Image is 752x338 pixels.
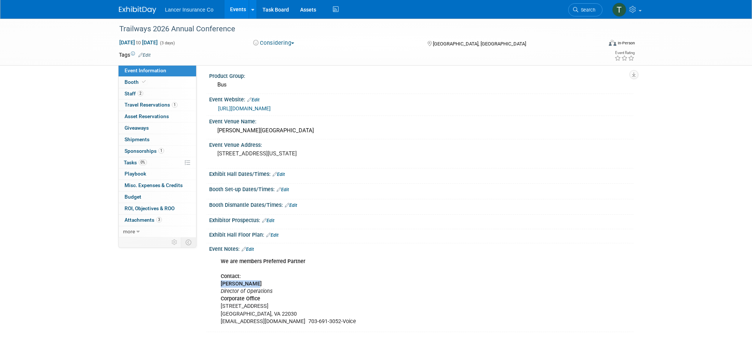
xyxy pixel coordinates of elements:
span: Sponsorships [125,148,164,154]
span: more [123,228,135,234]
a: Shipments [119,134,196,145]
span: (3 days) [159,41,175,45]
a: Sponsorships1 [119,146,196,157]
span: Staff [125,91,143,97]
a: Edit [262,218,274,223]
a: Travel Reservations1 [119,99,196,111]
span: Shipments [125,136,150,142]
span: Booth [125,79,147,85]
div: Exhibit Hall Dates/Times: [209,168,633,178]
div: Event Notes: [209,243,633,253]
div: Event Rating [614,51,635,55]
a: Edit [266,233,279,238]
b: Contact: [221,273,241,279]
span: 1 [172,102,177,108]
button: Considering [251,39,297,47]
a: Edit [273,172,285,177]
div: [STREET_ADDRESS] [GEOGRAPHIC_DATA], VA 22030 [EMAIL_ADDRESS][DOMAIN_NAME] 703-691-3052-Voice [215,254,551,329]
a: Budget [119,192,196,203]
a: Edit [242,247,254,252]
td: Personalize Event Tab Strip [168,237,181,247]
i: Director of Operations [221,288,273,294]
span: 2 [138,91,143,96]
img: Terrence Forrest [612,3,626,17]
div: Product Group: [209,70,633,80]
span: Asset Reservations [125,113,169,119]
i: Booth reservation complete [142,80,146,84]
a: Edit [285,203,297,208]
span: to [135,40,142,45]
a: Edit [247,97,259,102]
a: [URL][DOMAIN_NAME] [218,105,271,111]
img: Format-Inperson.png [609,40,616,46]
div: Booth Set-up Dates/Times: [209,184,633,193]
span: ROI, Objectives & ROO [125,205,174,211]
a: Edit [138,53,151,58]
span: Giveaways [125,125,149,131]
a: more [119,226,196,237]
div: In-Person [617,40,635,46]
div: Event Website: [209,94,633,104]
td: Toggle Event Tabs [181,237,196,247]
a: Attachments3 [119,215,196,226]
span: 0% [139,159,147,165]
span: Budget [125,194,141,200]
div: Booth Dismantle Dates/Times: [209,199,633,209]
span: Misc. Expenses & Credits [125,182,183,188]
pre: [STREET_ADDRESS][US_STATE] [217,150,378,157]
b: [PERSON_NAME] [221,281,262,287]
a: Edit [277,187,289,192]
span: Event Information [125,67,166,73]
a: Search [568,3,602,16]
img: ExhibitDay [119,6,156,14]
a: Event Information [119,65,196,76]
span: [DATE] [DATE] [119,39,158,46]
a: ROI, Objectives & ROO [119,203,196,214]
b: Corporate Office [221,296,260,302]
span: 3 [156,217,162,222]
span: Lancer Insurance Co [165,7,214,13]
span: Playbook [125,171,146,177]
b: We are members Preferred Partner [221,258,305,265]
a: Tasks0% [119,157,196,168]
a: Giveaways [119,123,196,134]
span: Tasks [124,159,147,165]
a: Staff2 [119,88,196,99]
span: [GEOGRAPHIC_DATA], [GEOGRAPHIC_DATA] [433,41,526,47]
a: Asset Reservations [119,111,196,122]
div: Exhibitor Prospectus: [209,215,633,224]
span: Search [578,7,595,13]
td: Tags [119,51,151,59]
a: Misc. Expenses & Credits [119,180,196,191]
div: Event Format [559,39,635,50]
div: Exhibit Hall Floor Plan: [209,229,633,239]
a: Booth [119,77,196,88]
span: 1 [158,148,164,154]
div: Event Venue Address: [209,139,633,149]
div: Event Venue Name: [209,116,633,125]
div: Trailways 2026 Annual Conference [117,22,591,36]
a: Playbook [119,168,196,180]
span: Attachments [125,217,162,223]
div: [PERSON_NAME][GEOGRAPHIC_DATA] [215,125,628,136]
span: Travel Reservations [125,102,177,108]
div: Bus [215,79,628,91]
